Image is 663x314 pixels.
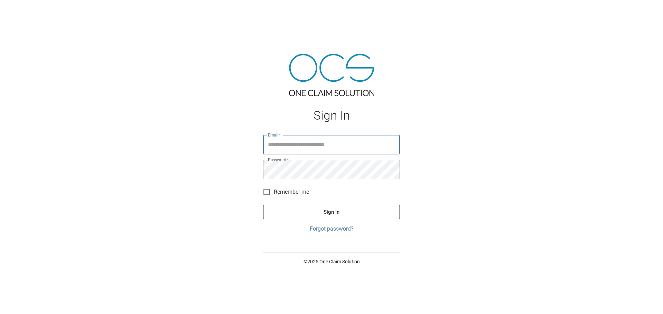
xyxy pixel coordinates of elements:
p: © 2025 One Claim Solution [263,258,400,265]
button: Sign In [263,205,400,219]
img: ocs-logo-tra.png [289,54,374,96]
a: Forgot password? [263,225,400,233]
label: Password [268,157,289,163]
label: Email [268,132,281,138]
span: Remember me [274,188,309,196]
img: ocs-logo-white-transparent.png [8,4,36,18]
h1: Sign In [263,109,400,123]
